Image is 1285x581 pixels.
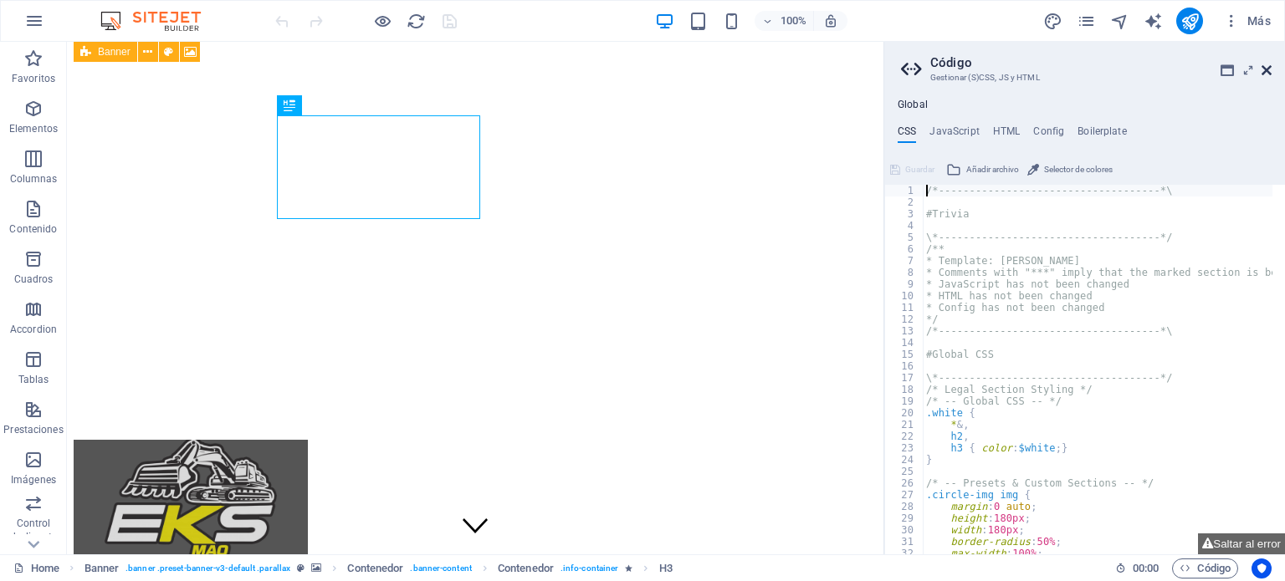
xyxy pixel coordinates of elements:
span: Haz clic para seleccionar y doble clic para editar [347,558,403,578]
div: 4 [885,220,924,232]
p: Imágenes [11,473,56,487]
div: 19 [885,395,924,407]
span: Selector de colores [1044,160,1113,180]
button: Selector de colores [1025,160,1115,180]
div: 30 [885,524,924,536]
div: 16 [885,360,924,372]
div: 15 [885,349,924,360]
button: 100% [755,11,814,31]
nav: breadcrumb [84,558,673,578]
button: Haz clic para salir del modo de previsualización y seguir editando [372,11,392,31]
p: Contenido [9,222,57,236]
div: 2 [885,196,924,208]
button: Código [1172,558,1238,578]
div: 18 [885,384,924,395]
i: Publicar [1180,12,1200,31]
button: publish [1176,8,1203,34]
div: 21 [885,419,924,431]
div: 31 [885,536,924,548]
div: 8 [885,267,924,278]
div: 29 [885,512,924,524]
div: 27 [885,489,924,501]
h6: Tiempo de la sesión [1115,558,1160,578]
div: 20 [885,407,924,419]
h3: Gestionar (S)CSS, JS y HTML [930,70,1238,85]
div: 26 [885,477,924,489]
div: 17 [885,372,924,384]
span: Banner [98,47,131,57]
p: Favoritos [12,72,55,85]
div: 10 [885,290,924,302]
button: Más [1216,8,1277,34]
div: 24 [885,454,924,466]
h6: 100% [780,11,806,31]
div: 13 [885,325,924,337]
h4: JavaScript [929,125,979,144]
span: Añadir archivo [966,160,1019,180]
div: 14 [885,337,924,349]
button: Añadir archivo [944,160,1021,180]
button: pages [1076,11,1096,31]
p: Tablas [18,373,49,386]
div: 22 [885,431,924,442]
div: 5 [885,232,924,243]
p: Columnas [10,172,58,186]
p: Prestaciones [3,423,63,436]
button: Saltar al error [1198,533,1285,554]
span: Código [1180,558,1231,578]
h4: Global [898,99,928,112]
p: Elementos [9,122,58,135]
p: Cuadros [14,273,54,286]
div: 12 [885,313,924,325]
i: Diseño (Ctrl+Alt+Y) [1043,12,1062,31]
span: Haz clic para seleccionar y doble clic para editar [659,558,673,578]
h4: HTML [993,125,1021,144]
img: Editor Logo [96,11,222,31]
h4: CSS [898,125,916,144]
a: Haz clic para cancelar la selección y doble clic para abrir páginas [13,558,59,578]
span: . banner .preset-banner-v3-default .parallax [125,558,290,578]
span: . info-container [561,558,618,578]
span: : [1144,562,1147,574]
div: 25 [885,466,924,477]
span: Más [1223,13,1271,29]
span: Haz clic para seleccionar y doble clic para editar [498,558,554,578]
div: 32 [885,548,924,559]
i: El elemento contiene una animación [625,563,632,573]
p: Accordion [10,323,57,336]
div: 1 [885,185,924,196]
i: Este elemento es un preajuste personalizable [297,563,305,573]
h4: Boilerplate [1078,125,1127,144]
i: Al redimensionar, ajustar el nivel de zoom automáticamente para ajustarse al dispositivo elegido. [823,13,838,28]
h2: Código [930,55,1272,70]
i: Páginas (Ctrl+Alt+S) [1077,12,1096,31]
h4: Config [1033,125,1064,144]
span: Haz clic para seleccionar y doble clic para editar [84,558,120,578]
div: 9 [885,278,924,290]
button: Usercentrics [1252,558,1272,578]
div: 23 [885,442,924,454]
div: 3 [885,208,924,220]
button: design [1042,11,1062,31]
span: 00 00 [1133,558,1159,578]
span: . banner-content [410,558,471,578]
button: reload [406,11,426,31]
div: 6 [885,243,924,255]
i: Volver a cargar página [407,12,426,31]
div: 11 [885,302,924,313]
i: Navegador [1110,12,1129,31]
button: navigator [1109,11,1129,31]
button: text_generator [1143,11,1163,31]
div: 28 [885,501,924,512]
i: Este elemento contiene un fondo [311,563,321,573]
div: 7 [885,255,924,267]
i: AI Writer [1144,12,1163,31]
